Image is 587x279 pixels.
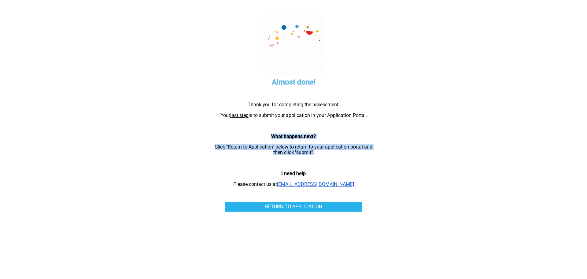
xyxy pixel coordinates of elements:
[209,144,378,156] p: Click "Return to Application" below to return to your application portal and then click "submit".
[209,113,378,118] p: Your is to submit your application in your Application Portal.
[281,171,306,176] strong: I need help
[209,102,378,107] p: Thank you for completing the assessment!
[277,181,354,187] a: [EMAIL_ADDRESS][DOMAIN_NAME]
[233,181,277,187] span: Please contact us at
[230,112,249,118] u: last step
[263,77,324,87] h5: Almost done!
[225,202,362,212] a: Return to Application
[263,15,324,76] img: celebration.7678411f.gif
[271,134,316,139] strong: What happens next?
